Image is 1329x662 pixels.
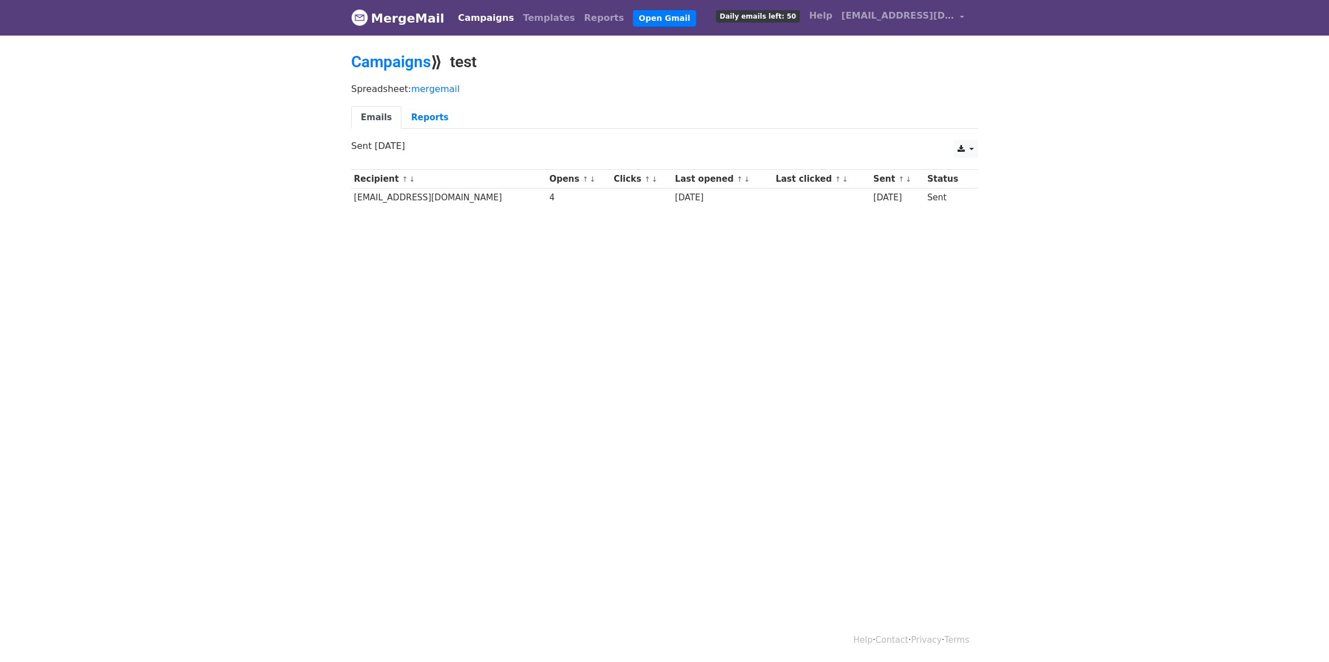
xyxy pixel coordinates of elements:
[518,7,579,29] a: Templates
[580,7,629,29] a: Reports
[351,140,978,152] p: Sent [DATE]
[351,52,431,71] a: Campaigns
[773,170,871,188] th: Last clicked
[589,175,596,183] a: ↓
[898,175,904,183] a: ↑
[716,10,800,23] span: Daily emails left: 50
[351,9,368,26] img: MergeMail logo
[842,175,848,183] a: ↓
[652,175,658,183] a: ↓
[675,191,771,204] div: [DATE]
[737,175,743,183] a: ↑
[644,175,650,183] a: ↑
[876,635,908,645] a: Contact
[854,635,873,645] a: Help
[351,83,978,95] p: Spreadsheet:
[547,170,611,188] th: Opens
[351,6,444,30] a: MergeMail
[711,5,805,27] a: Daily emails left: 50
[672,170,773,188] th: Last opened
[411,84,460,94] a: mergemail
[351,106,401,129] a: Emails
[841,9,954,23] span: [EMAIL_ADDRESS][DOMAIN_NAME]
[402,175,408,183] a: ↑
[351,170,547,188] th: Recipient
[453,7,518,29] a: Campaigns
[911,635,942,645] a: Privacy
[409,175,415,183] a: ↓
[805,5,837,27] a: Help
[401,106,458,129] a: Reports
[925,170,971,188] th: Status
[873,191,922,204] div: [DATE]
[945,635,969,645] a: Terms
[835,175,841,183] a: ↑
[611,170,672,188] th: Clicks
[549,191,608,204] div: 4
[906,175,912,183] a: ↓
[744,175,750,183] a: ↓
[351,188,547,207] td: [EMAIL_ADDRESS][DOMAIN_NAME]
[925,188,971,207] td: Sent
[633,10,696,27] a: Open Gmail
[582,175,588,183] a: ↑
[837,5,969,31] a: [EMAIL_ADDRESS][DOMAIN_NAME]
[351,52,978,72] h2: ⟫ test
[871,170,925,188] th: Sent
